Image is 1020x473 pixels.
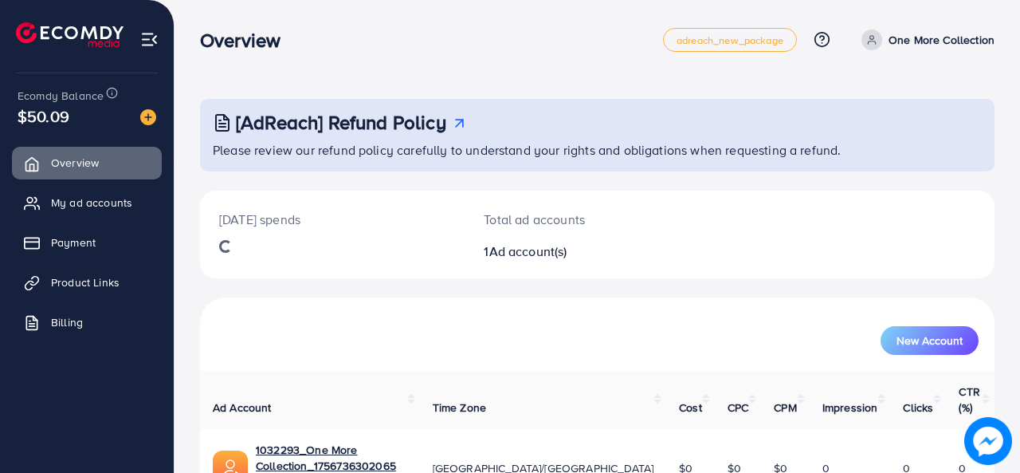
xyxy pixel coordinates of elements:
[12,147,162,179] a: Overview
[855,30,994,50] a: One More Collection
[774,400,796,416] span: CPM
[728,400,748,416] span: CPC
[51,274,120,290] span: Product Links
[433,400,486,416] span: Time Zone
[18,104,69,128] span: $50.09
[896,335,963,346] span: New Account
[200,29,293,52] h3: Overview
[16,22,124,47] img: logo
[140,109,156,125] img: image
[959,384,979,416] span: CTR (%)
[484,244,644,259] h2: 1
[140,30,159,49] img: menu
[964,417,1012,465] img: image
[51,235,96,250] span: Payment
[213,140,985,160] p: Please review our refund policy carefully to understand your rights and obligations when requesti...
[679,400,702,416] span: Cost
[489,242,567,260] span: Ad account(s)
[12,187,162,219] a: My ad accounts
[18,88,104,104] span: Ecomdy Balance
[677,35,783,45] span: adreach_new_package
[51,155,99,171] span: Overview
[213,400,272,416] span: Ad Account
[51,314,83,330] span: Billing
[881,326,979,355] button: New Account
[12,266,162,298] a: Product Links
[12,227,162,258] a: Payment
[822,400,878,416] span: Impression
[219,210,445,229] p: [DATE] spends
[12,306,162,338] a: Billing
[889,30,994,49] p: One More Collection
[51,195,132,211] span: My ad accounts
[663,28,797,52] a: adreach_new_package
[484,210,644,229] p: Total ad accounts
[236,111,446,134] h3: [AdReach] Refund Policy
[903,400,933,416] span: Clicks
